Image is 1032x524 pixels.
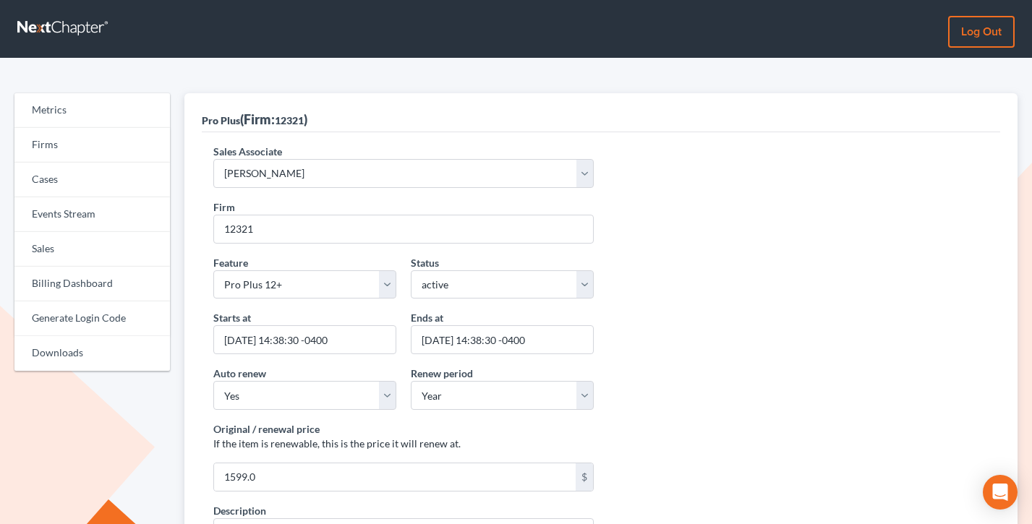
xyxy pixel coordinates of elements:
[576,463,593,491] div: $
[213,366,266,381] label: Auto renew
[983,475,1018,510] div: Open Intercom Messenger
[213,215,594,244] input: 1234
[202,111,307,128] div: (Firm: )
[14,197,170,232] a: Events Stream
[411,325,594,354] input: MM/DD/YYYY
[213,310,251,325] label: Starts at
[213,199,235,215] label: Firm
[14,93,170,128] a: Metrics
[202,114,240,126] span: Pro Plus
[411,255,439,270] label: Status
[14,267,170,301] a: Billing Dashboard
[411,310,443,325] label: Ends at
[14,128,170,163] a: Firms
[14,163,170,197] a: Cases
[14,232,170,267] a: Sales
[948,16,1015,48] a: Log out
[213,437,594,451] p: If the item is renewable, this is the price it will renew at.
[213,255,248,270] label: Feature
[214,463,576,491] input: 10.00
[213,421,320,437] label: Original / renewal price
[14,336,170,371] a: Downloads
[213,144,282,159] label: Sales Associate
[14,301,170,336] a: Generate Login Code
[275,114,304,126] span: 12321
[213,325,396,354] input: MM/DD/YYYY
[411,366,473,381] label: Renew period
[213,503,266,518] label: Description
